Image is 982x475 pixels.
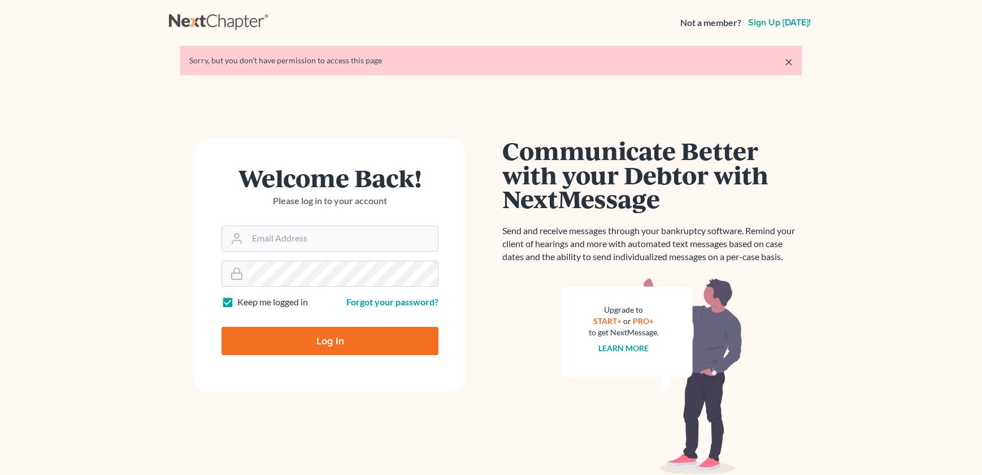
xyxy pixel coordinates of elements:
[624,316,632,326] span: or
[589,327,659,338] div: to get NextMessage.
[599,343,649,353] a: Learn more
[680,16,741,29] strong: Not a member?
[221,166,438,190] h1: Welcome Back!
[589,304,659,316] div: Upgrade to
[785,55,793,68] a: ×
[189,55,793,66] div: Sorry, but you don't have permission to access this page
[237,296,308,309] label: Keep me logged in
[221,195,438,208] p: Please log in to your account
[594,316,622,326] a: START+
[562,277,742,475] img: nextmessage_bg-59042aed3d76b12b5cd301f8e5b87938c9018125f34e5fa2b7a6b67550977c72.svg
[746,18,813,27] a: Sign up [DATE]!
[247,226,438,251] input: Email Address
[346,296,438,307] a: Forgot your password?
[221,327,438,355] input: Log In
[502,224,802,264] p: Send and receive messages through your bankruptcy software. Remind your client of hearings and mo...
[502,139,802,211] h1: Communicate Better with your Debtor with NextMessage
[633,316,654,326] a: PRO+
